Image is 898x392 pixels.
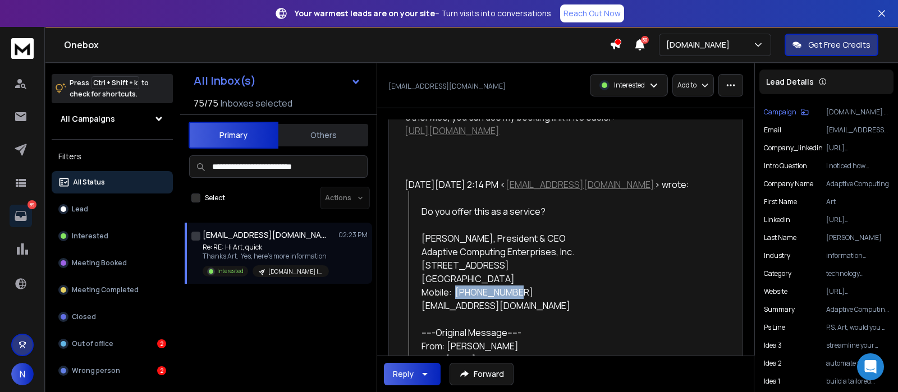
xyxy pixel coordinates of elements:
p: industry [764,251,790,260]
p: Re: RE: Hi Art, quick [203,243,329,252]
p: Email [764,126,781,135]
h1: All Campaigns [61,113,115,124]
button: Meeting Booked [52,252,173,274]
p: Intro Question [764,162,807,170]
p: Wrong person [72,366,120,375]
p: First Name [764,197,797,206]
p: Idea 1 [764,377,780,386]
p: website [764,287,787,296]
p: Reach Out Now [563,8,621,19]
p: Interested [72,232,108,241]
button: N [11,363,34,385]
p: Adaptive Computing [826,179,889,188]
span: 50 [641,36,649,44]
div: Open Intercom Messenger [857,353,884,380]
p: Lead [72,205,88,214]
p: build a tailored internal saas platform that integrates your hpc workload orchestration with real... [826,377,889,386]
button: Primary [189,122,278,149]
button: Reply [384,363,441,385]
p: streamline your partner ecosystem with ai-driven matchmaking tools that connect your hpc capabili... [826,341,889,350]
button: Forward [450,363,514,385]
button: Interested [52,225,173,247]
p: automate your ai and ml service deployment pipelines by embedding predictive scaling algorithms t... [826,359,889,368]
p: technology companies [826,269,889,278]
h3: Inboxes selected [221,96,292,110]
button: Get Free Credits [785,34,878,56]
button: All Inbox(s) [185,70,370,92]
p: Interested [614,81,645,90]
button: All Status [52,171,173,193]
div: [DATE][DATE] 2:14 PM < > wrote: [405,178,718,191]
p: Adaptive Computing specializes in providing advanced applications and tools for High-Performance ... [826,305,889,314]
p: I noticed how Adaptive Computing focuses on automating HPC task management to optimize resource a... [826,162,889,170]
p: Out of office [72,339,113,348]
p: Last Name [764,233,796,242]
p: Art [826,197,889,206]
div: 2 [157,366,166,375]
a: [EMAIL_ADDRESS][DOMAIN_NAME] [506,178,654,191]
h3: Filters [52,149,173,164]
div: 2 [157,339,166,348]
p: 02:23 PM [338,230,368,239]
button: Wrong person2 [52,359,173,382]
button: Campaign [764,108,809,117]
h1: [EMAIL_ADDRESS][DOMAIN_NAME] [203,229,326,241]
button: Meeting Completed [52,279,173,301]
p: – Turn visits into conversations [295,8,551,19]
p: [DOMAIN_NAME] | 14.2k Coaches-Consulting-Fitness-IT [826,108,889,117]
a: 89 [10,205,32,227]
p: P.S. Art, would you be the best person to speak to about building internal Saas tools and AI grow... [826,323,889,332]
a: [URL][DOMAIN_NAME] [405,124,500,137]
p: company_linkedin [764,144,823,153]
p: All Status [73,178,105,187]
p: Add to [677,81,697,90]
label: Select [205,193,225,202]
p: Campaign [764,108,796,117]
img: logo [11,38,34,59]
button: All Campaigns [52,108,173,130]
button: Closed [52,306,173,328]
p: Idea 3 [764,341,782,350]
h1: Onebox [64,38,610,52]
p: linkedin [764,215,790,224]
p: [EMAIL_ADDRESS][DOMAIN_NAME] [388,82,506,91]
p: Company Name [764,179,813,188]
a: Reach Out Now [560,4,624,22]
p: Lead Details [766,76,814,87]
p: Interested [217,267,244,275]
p: [EMAIL_ADDRESS][DOMAIN_NAME] [826,126,889,135]
p: [URL][DOMAIN_NAME] [826,144,889,153]
p: [DOMAIN_NAME] | 14.2k Coaches-Consulting-Fitness-IT [268,268,322,276]
p: Thanks Art. Yes, here’s more information [203,252,329,261]
p: Meeting Completed [72,285,139,294]
p: Get Free Credits [808,39,870,50]
p: [URL][DOMAIN_NAME] [826,287,889,296]
p: Summary [764,305,795,314]
button: Out of office2 [52,333,173,355]
p: Meeting Booked [72,259,127,268]
p: Category [764,269,791,278]
strong: Your warmest leads are on your site [295,8,435,19]
p: 89 [28,200,36,209]
p: [DOMAIN_NAME] [666,39,734,50]
h1: All Inbox(s) [194,75,256,86]
p: [URL][DOMAIN_NAME][PERSON_NAME] [826,215,889,224]
span: 75 / 75 [194,96,218,110]
p: Idea 2 [764,359,782,368]
p: Press to check for shortcuts. [70,77,149,100]
p: information technology & services [826,251,889,260]
p: Closed [72,312,96,321]
div: Reply [393,368,414,380]
span: Ctrl + Shift + k [91,76,139,89]
button: Others [278,123,368,147]
p: Ps Line [764,323,785,332]
p: [PERSON_NAME] [826,233,889,242]
button: Lead [52,198,173,220]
